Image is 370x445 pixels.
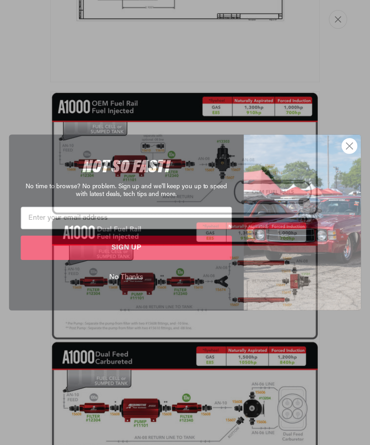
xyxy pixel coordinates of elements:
span: NOT SO FAST! [83,159,170,177]
input: Enter your email address [21,207,232,229]
button: SIGN UP [21,236,232,260]
img: 85cdd541-2605-488b-b08c-a5ee7b438a35.jpeg [243,134,361,310]
button: No Thanks [21,269,232,286]
button: Close dialog [342,138,358,154]
span: No time to browse? No problem. Sign up and we'll keep you up to speed with latest deals, tech tip... [26,183,227,198]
